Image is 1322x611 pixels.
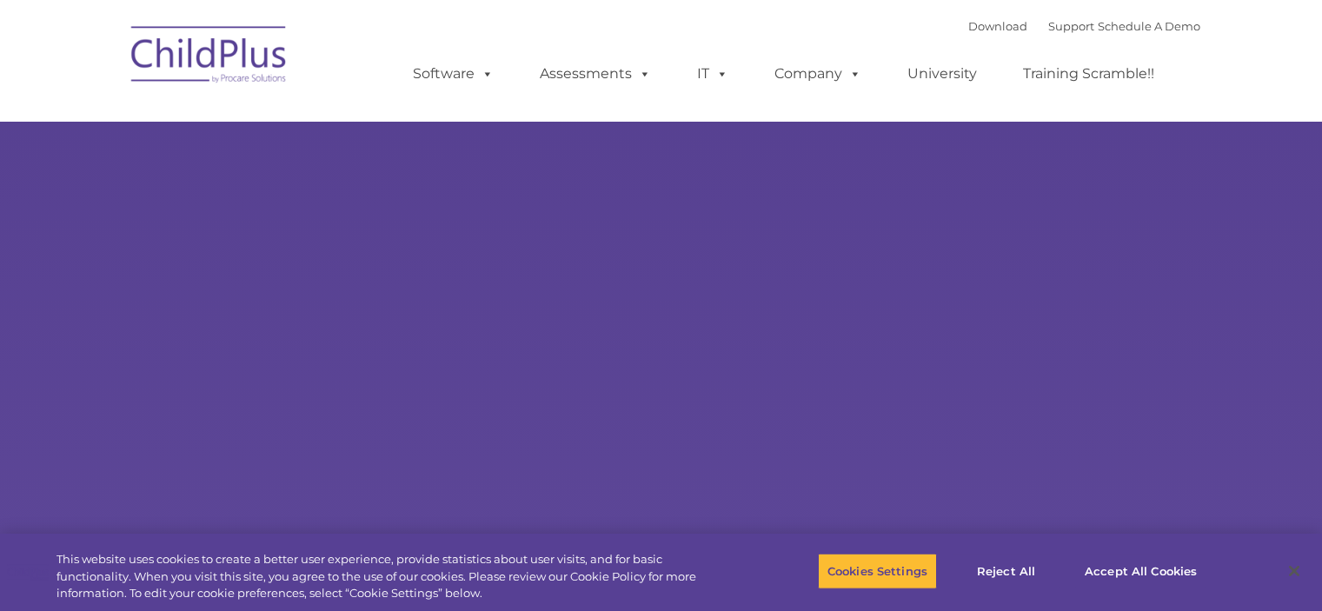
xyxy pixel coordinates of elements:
a: Schedule A Demo [1098,19,1200,33]
button: Close [1275,552,1313,590]
a: Training Scramble!! [1006,56,1172,91]
a: Assessments [522,56,668,91]
img: ChildPlus by Procare Solutions [123,14,296,101]
div: This website uses cookies to create a better user experience, provide statistics about user visit... [56,551,727,602]
a: University [890,56,994,91]
a: Support [1048,19,1094,33]
a: Software [395,56,511,91]
button: Reject All [952,553,1060,589]
a: Download [968,19,1027,33]
a: Company [757,56,879,91]
font: | [968,19,1200,33]
button: Accept All Cookies [1075,553,1206,589]
a: IT [680,56,746,91]
button: Cookies Settings [818,553,937,589]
